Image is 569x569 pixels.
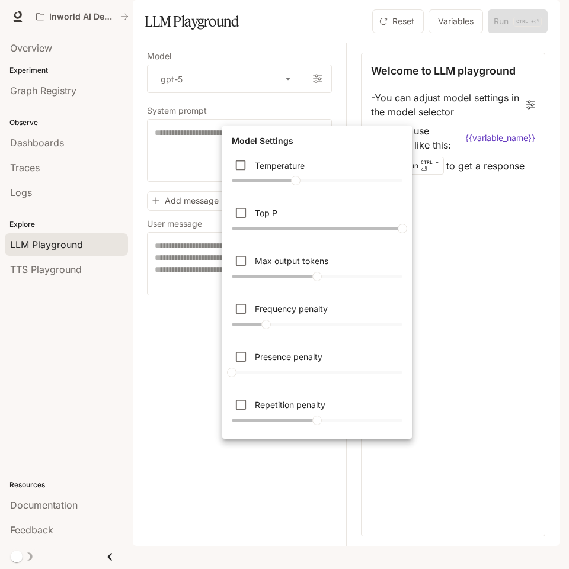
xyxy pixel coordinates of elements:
[227,343,407,386] div: Penalizes new tokens based on whether they appear in the generated text so far. Higher values inc...
[227,295,407,338] div: Penalizes new tokens based on their existing frequency in the generated text. Higher values decre...
[255,303,328,315] p: Frequency penalty
[227,199,407,242] div: Maintains diversity and naturalness by considering only the tokens with the highest cumulative pr...
[255,351,322,363] p: Presence penalty
[227,247,407,290] div: Sets the maximum number of tokens (words or subwords) in the generated output. Directly controls ...
[255,255,328,267] p: Max output tokens
[227,391,407,434] div: Penalizes new tokens based on whether they appear in the prompt or the generated text so far. Val...
[255,159,305,172] p: Temperature
[255,398,325,411] p: Repetition penalty
[255,207,277,219] p: Top P
[227,130,298,152] h6: Model Settings
[227,152,407,195] div: Controls the creativity and randomness of the response. Higher values (e.g., 0.8) result in more ...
